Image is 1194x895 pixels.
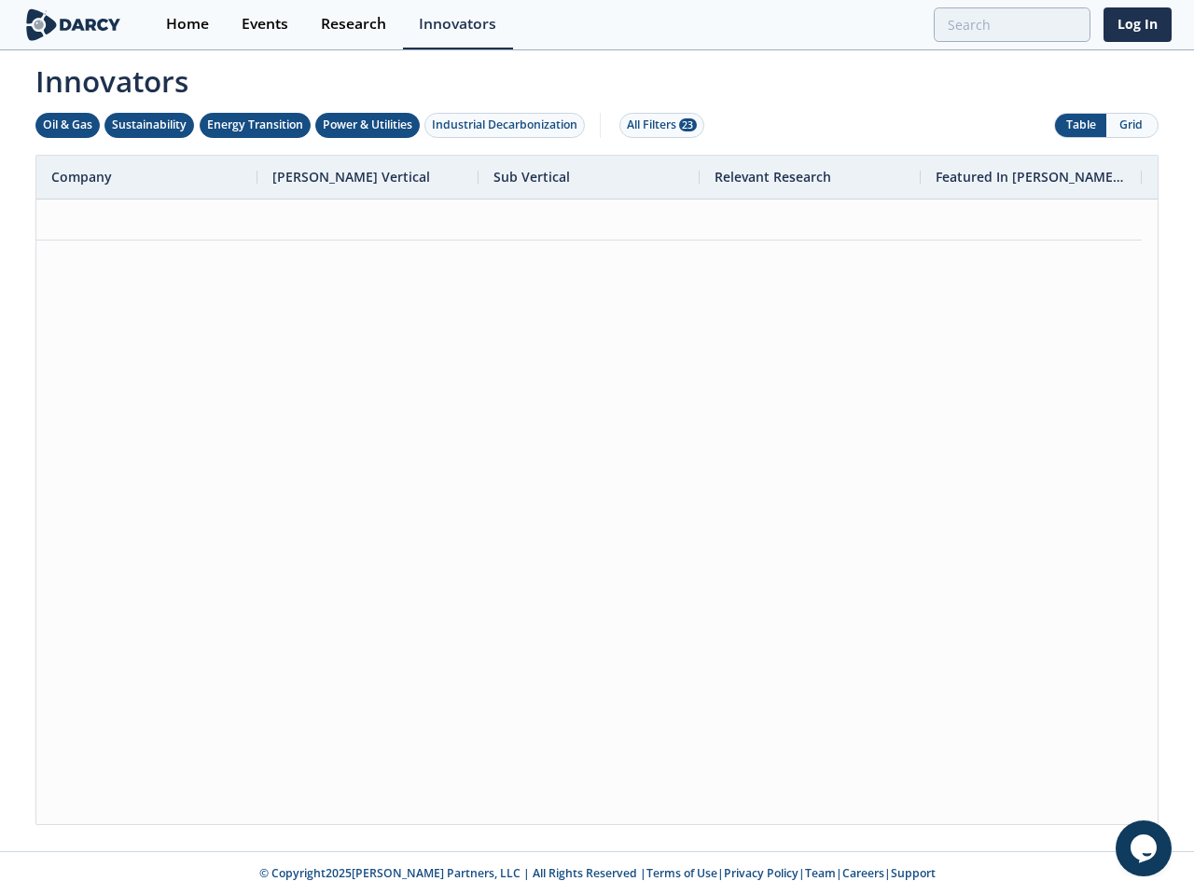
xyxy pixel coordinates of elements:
a: Team [805,865,836,881]
span: Featured In [PERSON_NAME] Live [936,168,1127,186]
p: © Copyright 2025 [PERSON_NAME] Partners, LLC | All Rights Reserved | | | | | [26,865,1168,882]
div: Research [321,17,386,32]
div: Energy Transition [207,117,303,133]
iframe: chat widget [1116,820,1175,876]
a: Careers [842,865,884,881]
button: Sustainability [104,113,194,138]
div: All Filters [627,117,697,133]
a: Terms of Use [646,865,717,881]
div: Oil & Gas [43,117,92,133]
span: Sub Vertical [493,168,570,186]
button: All Filters 23 [619,113,704,138]
div: Innovators [419,17,496,32]
input: Advanced Search [934,7,1090,42]
a: Privacy Policy [724,865,798,881]
div: Sustainability [112,117,187,133]
span: Company [51,168,112,186]
span: Innovators [22,52,1172,103]
div: Industrial Decarbonization [432,117,577,133]
span: [PERSON_NAME] Vertical [272,168,430,186]
button: Table [1055,114,1106,137]
button: Oil & Gas [35,113,100,138]
button: Power & Utilities [315,113,420,138]
div: Home [166,17,209,32]
div: Power & Utilities [323,117,412,133]
button: Grid [1106,114,1158,137]
button: Industrial Decarbonization [424,113,585,138]
div: Events [242,17,288,32]
a: Log In [1104,7,1172,42]
span: Relevant Research [715,168,831,186]
img: logo-wide.svg [22,8,124,41]
span: 23 [679,118,697,131]
button: Energy Transition [200,113,311,138]
a: Support [891,865,936,881]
